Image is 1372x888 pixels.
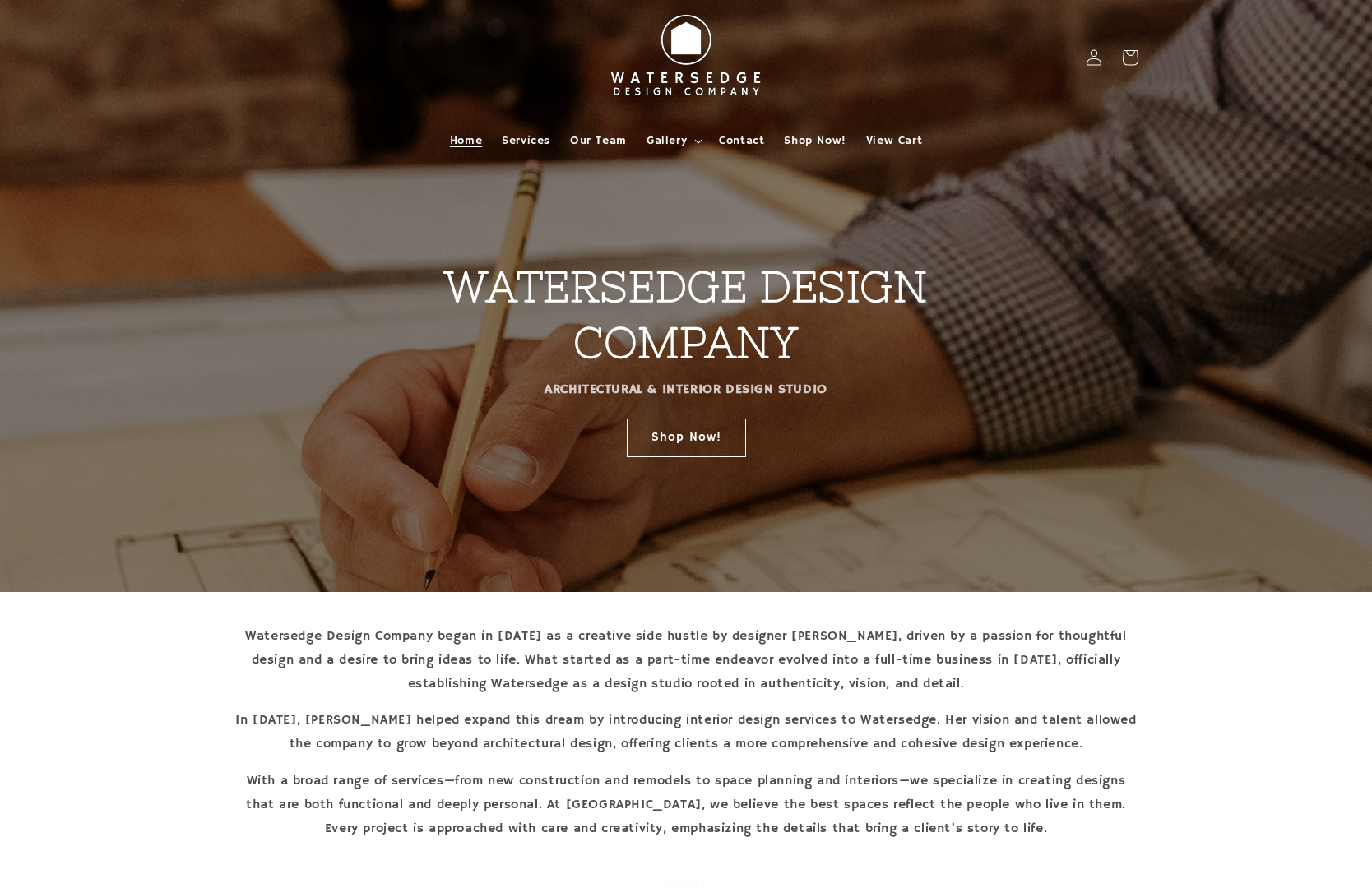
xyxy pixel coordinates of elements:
[709,123,774,158] a: Contact
[570,133,627,148] span: Our Team
[545,382,827,398] strong: ARCHITECTURAL & INTERIOR DESIGN STUDIO
[856,123,932,158] a: View Cart
[560,123,637,158] a: Our Team
[596,7,776,109] img: Watersedge Design Co
[444,262,927,367] strong: WATERSEDGE DESIGN COMPANY
[234,770,1138,840] p: With a broad range of services—from new construction and remodels to space planning and interiors...
[234,625,1138,696] p: Watersedge Design Company began in [DATE] as a creative side hustle by designer [PERSON_NAME], dr...
[637,123,709,158] summary: Gallery
[450,133,482,148] span: Home
[774,123,855,158] a: Shop Now!
[440,123,492,158] a: Home
[627,418,746,456] a: Shop Now!
[719,133,764,148] span: Contact
[784,133,846,148] span: Shop Now!
[647,133,687,148] span: Gallery
[502,133,550,148] span: Services
[234,709,1138,756] p: In [DATE], [PERSON_NAME] helped expand this dream by introducing interior design services to Wate...
[866,133,922,148] span: View Cart
[492,123,560,158] a: Services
